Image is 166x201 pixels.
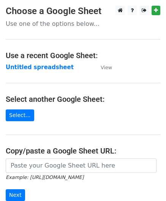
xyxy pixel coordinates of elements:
h4: Copy/paste a Google Sheet URL: [6,146,160,155]
a: Select... [6,109,34,121]
h4: Use a recent Google Sheet: [6,51,160,60]
h4: Select another Google Sheet: [6,95,160,104]
h3: Choose a Google Sheet [6,6,160,17]
a: Untitled spreadsheet [6,64,74,71]
small: View [101,65,112,70]
small: Example: [URL][DOMAIN_NAME] [6,174,84,180]
a: View [93,64,112,71]
input: Next [6,189,25,201]
input: Paste your Google Sheet URL here [6,158,157,173]
p: Use one of the options below... [6,20,160,28]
